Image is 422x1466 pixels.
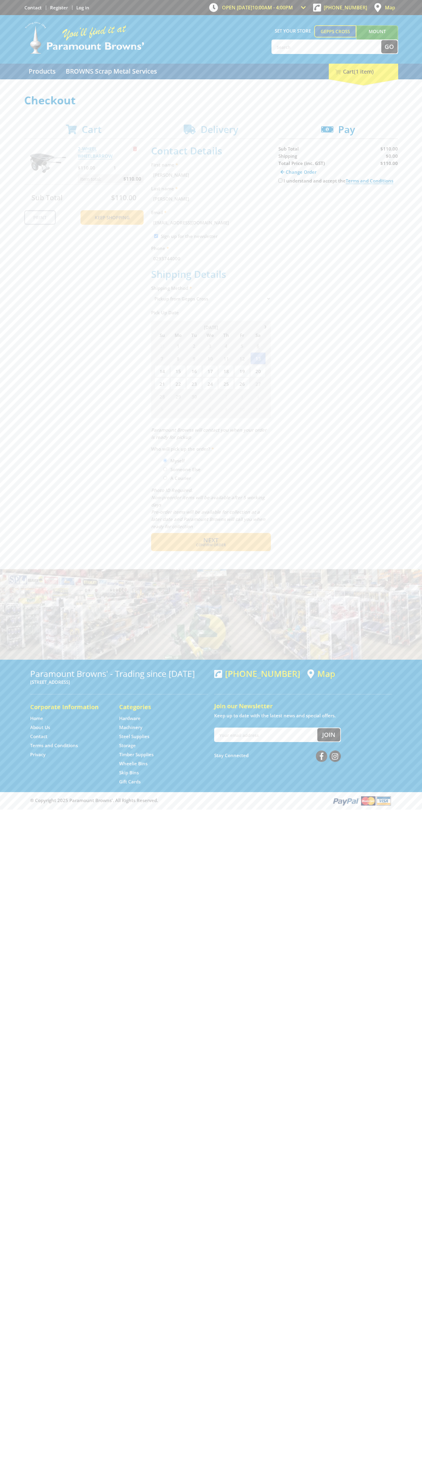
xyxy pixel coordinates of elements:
span: Pay [338,123,355,136]
span: OPEN [DATE] [222,4,293,11]
a: Go to the Terms and Conditions page [30,742,78,749]
input: Your email address [215,728,317,741]
p: Keep up to date with the latest news and special offers. [214,712,392,719]
a: Go to the Storage page [119,742,136,749]
span: 10:00am - 4:00pm [252,4,293,11]
a: Go to the Contact page [24,5,42,11]
span: Sub Total [278,146,299,152]
h1: Checkout [24,94,398,106]
input: Search [272,40,381,53]
a: Gepps Cross [314,25,356,37]
a: Change Order [278,167,319,177]
a: Terms and Conditions [346,178,393,184]
a: Go to the BROWNS Scrap Metal Services page [61,64,161,79]
label: I understand and accept the [284,178,393,184]
img: Paramount Browns' [24,21,145,55]
span: Set your store [271,25,315,36]
span: Change Order [286,169,316,175]
a: Go to the Wheelie Bins page [119,760,148,767]
input: Please accept the terms and conditions. [278,179,282,182]
div: Stay Connected [214,748,341,763]
button: Go [381,40,398,53]
span: $0.00 [386,153,398,159]
h5: Join our Newsletter [214,702,392,710]
span: Shipping [278,153,297,159]
a: Mount [PERSON_NAME] [356,25,398,48]
h3: Paramount Browns' - Trading since [DATE] [30,669,208,678]
h5: Categories [119,703,196,711]
a: Go to the Machinery page [119,724,142,731]
button: Join [317,728,340,741]
a: Go to the registration page [50,5,68,11]
a: Go to the Privacy page [30,751,46,758]
h5: Corporate Information [30,703,107,711]
a: Go to the Skip Bins page [119,769,139,776]
img: PayPal, Mastercard, Visa accepted [332,795,392,806]
div: Cart [329,64,398,79]
a: Go to the Hardware page [119,715,141,722]
a: Go to the Products page [24,64,60,79]
a: Go to the Home page [30,715,43,722]
strong: Total Price (inc. GST) [278,160,325,166]
a: Go to the Steel Supplies page [119,733,149,740]
span: $110.00 [380,146,398,152]
p: [STREET_ADDRESS] [30,678,208,686]
div: [PHONE_NUMBER] [214,669,300,678]
a: Log in [76,5,89,11]
a: Go to the Timber Supplies page [119,751,154,758]
span: (1 item) [354,68,374,75]
a: View a map of Gepps Cross location [307,669,335,679]
a: Go to the About Us page [30,724,50,731]
a: Go to the Contact page [30,733,47,740]
div: ® Copyright 2025 Paramount Browns'. All Rights Reserved. [24,795,398,806]
strong: $110.00 [380,160,398,166]
a: Go to the Gift Cards page [119,779,141,785]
